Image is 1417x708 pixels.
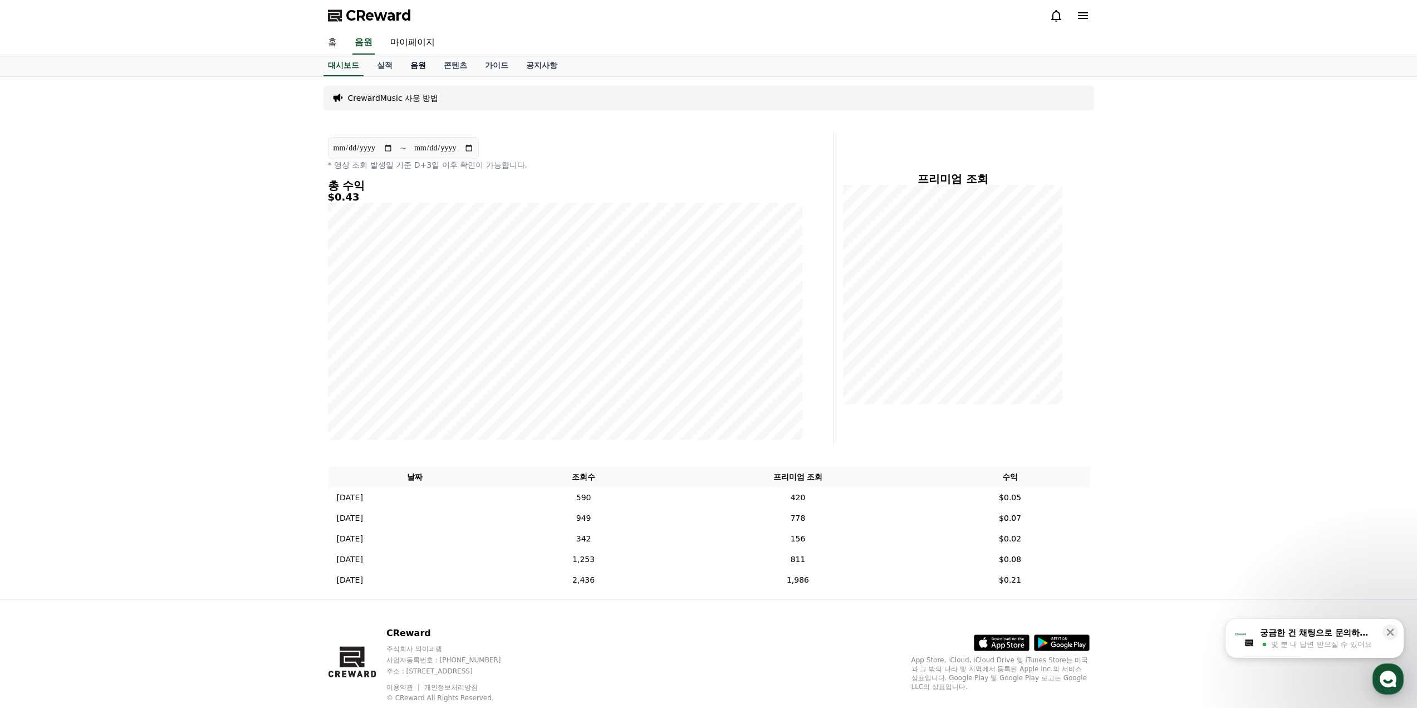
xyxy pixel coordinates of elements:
p: 사업자등록번호 : [PHONE_NUMBER] [386,656,522,665]
p: CReward [386,627,522,640]
span: 대화 [102,370,115,379]
td: 1,986 [665,570,930,590]
span: 설정 [172,370,185,379]
a: 공지사항 [517,55,566,76]
td: 811 [665,549,930,570]
p: [DATE] [337,554,363,565]
p: [DATE] [337,512,363,524]
a: 홈 [319,31,346,55]
a: 가이드 [476,55,517,76]
a: 대화 [73,353,144,381]
p: ~ [400,141,407,155]
h4: 총 수익 [328,179,802,192]
td: 342 [502,529,665,549]
a: CrewardMusic 사용 방법 [348,92,439,104]
th: 프리미엄 조회 [665,467,930,487]
td: $0.21 [931,570,1090,590]
p: 주소 : [STREET_ADDRESS] [386,667,522,676]
th: 날짜 [328,467,502,487]
p: 주식회사 와이피랩 [386,644,522,653]
p: * 영상 조회 발생일 기준 D+3일 이후 확인이 가능합니다. [328,159,802,170]
td: $0.08 [931,549,1090,570]
td: 949 [502,508,665,529]
td: 778 [665,508,930,529]
td: 2,436 [502,570,665,590]
p: © CReward All Rights Reserved. [386,694,522,702]
p: App Store, iCloud, iCloud Drive 및 iTunes Store는 미국과 그 밖의 나라 및 지역에서 등록된 Apple Inc.의 서비스 상표입니다. Goo... [911,656,1090,691]
td: $0.02 [931,529,1090,549]
a: 실적 [368,55,401,76]
a: 개인정보처리방침 [424,683,478,691]
th: 수익 [931,467,1090,487]
td: 420 [665,487,930,508]
a: 마이페이지 [381,31,444,55]
h5: $0.43 [328,192,802,203]
a: 음원 [352,31,375,55]
td: 1,253 [502,549,665,570]
a: 음원 [401,55,435,76]
span: CReward [346,7,411,25]
p: [DATE] [337,533,363,545]
a: 대시보드 [323,55,364,76]
p: [DATE] [337,574,363,586]
a: 설정 [144,353,214,381]
p: [DATE] [337,492,363,504]
td: 590 [502,487,665,508]
td: 156 [665,529,930,549]
span: 홈 [35,370,42,379]
td: $0.05 [931,487,1090,508]
a: 홈 [3,353,73,381]
th: 조회수 [502,467,665,487]
a: 콘텐츠 [435,55,476,76]
a: 이용약관 [386,683,421,691]
td: $0.07 [931,508,1090,529]
h4: 프리미엄 조회 [843,173,1063,185]
a: CReward [328,7,411,25]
